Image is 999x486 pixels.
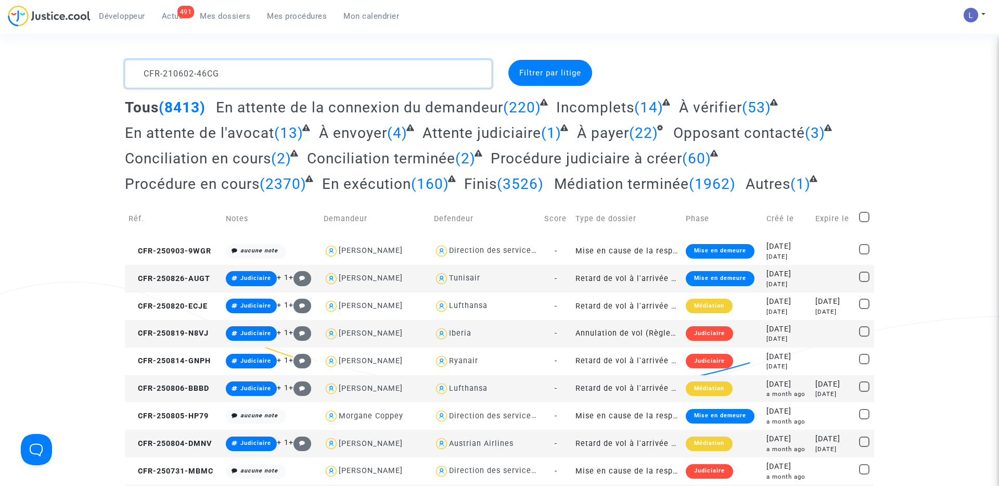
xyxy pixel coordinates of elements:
[277,301,289,310] span: + 1
[240,330,271,337] span: Judiciaire
[805,124,825,142] span: (3)
[815,308,852,316] div: [DATE]
[434,244,449,259] img: icon-user.svg
[686,409,754,424] div: Mise en demeure
[277,383,289,392] span: + 1
[766,268,808,280] div: [DATE]
[125,200,222,237] td: Réf.
[430,200,541,237] td: Defendeur
[766,308,808,316] div: [DATE]
[572,200,682,237] td: Type de dossier
[339,329,403,338] div: [PERSON_NAME]
[434,381,449,397] img: icon-user.svg
[339,356,403,365] div: [PERSON_NAME]
[815,296,852,308] div: [DATE]
[125,175,260,193] span: Procédure en cours
[572,320,682,348] td: Annulation de vol (Règlement CE n°261/2004)
[449,384,488,393] div: Lufthansa
[289,383,311,392] span: +
[434,436,449,451] img: icon-user.svg
[21,434,52,465] iframe: Help Scout Beacon - Open
[162,11,184,21] span: Actus
[766,461,808,472] div: [DATE]
[335,8,407,24] a: Mon calendrier
[555,329,557,338] span: -
[464,175,497,193] span: Finis
[434,354,449,369] img: icon-user.svg
[682,200,763,237] td: Phase
[766,324,808,335] div: [DATE]
[572,292,682,320] td: Retard de vol à l'arrivée (Règlement CE n°261/2004)
[491,150,682,167] span: Procédure judiciaire à créer
[686,299,733,313] div: Médiation
[555,439,557,448] span: -
[686,381,733,396] div: Médiation
[240,302,271,309] span: Judiciaire
[572,375,682,403] td: Retard de vol à l'arrivée (Règlement CE n°261/2004)
[572,457,682,485] td: Mise en cause de la responsabilité de l'Etat pour lenteur excessive de la Justice (sans requête)
[274,124,303,142] span: (13)
[766,362,808,371] div: [DATE]
[240,275,271,282] span: Judiciaire
[339,246,403,255] div: [PERSON_NAME]
[964,8,978,22] img: AATXAJzI13CaqkJmx-MOQUbNyDE09GJ9dorwRvFSQZdH=s96-c
[422,124,541,142] span: Attente judiciaire
[159,99,206,116] span: (8413)
[746,175,790,193] span: Autres
[343,11,399,21] span: Mon calendrier
[766,280,808,289] div: [DATE]
[572,265,682,292] td: Retard de vol à l'arrivée (Règlement CE n°261/2004)
[766,379,808,390] div: [DATE]
[766,335,808,343] div: [DATE]
[629,124,658,142] span: (22)
[555,302,557,311] span: -
[240,440,271,446] span: Judiciaire
[503,99,541,116] span: (220)
[766,296,808,308] div: [DATE]
[686,244,754,259] div: Mise en demeure
[766,445,808,454] div: a month ago
[815,433,852,445] div: [DATE]
[763,200,812,237] td: Créé le
[519,68,581,78] span: Filtrer par litige
[434,464,449,479] img: icon-user.svg
[129,302,208,311] span: CFR-250820-ECJE
[434,408,449,424] img: icon-user.svg
[577,124,629,142] span: À payer
[153,8,192,24] a: 491Actus
[129,439,212,448] span: CFR-250804-DMNV
[271,150,291,167] span: (2)
[766,390,808,399] div: a month ago
[324,354,339,369] img: icon-user.svg
[324,299,339,314] img: icon-user.svg
[339,274,403,283] div: [PERSON_NAME]
[434,299,449,314] img: icon-user.svg
[191,8,259,24] a: Mes dossiers
[634,99,663,116] span: (14)
[277,438,289,447] span: + 1
[129,329,209,338] span: CFR-250819-N8VJ
[449,412,738,420] div: Direction des services judiciaires du Ministère de la Justice - Bureau FIP4
[222,200,320,237] td: Notes
[554,175,689,193] span: Médiation terminée
[555,412,557,420] span: -
[324,244,339,259] img: icon-user.svg
[555,384,557,393] span: -
[572,348,682,375] td: Retard de vol à l'arrivée (Règlement CE n°261/2004)
[790,175,811,193] span: (1)
[339,384,403,393] div: [PERSON_NAME]
[324,464,339,479] img: icon-user.svg
[129,274,210,283] span: CFR-250826-AUGT
[679,99,742,116] span: À vérifier
[449,274,480,283] div: Tunisair
[541,124,561,142] span: (1)
[240,247,278,254] i: aucune note
[766,433,808,445] div: [DATE]
[339,439,403,448] div: [PERSON_NAME]
[319,124,387,142] span: À envoyer
[307,150,455,167] span: Conciliation terminée
[8,5,91,27] img: jc-logo.svg
[682,150,711,167] span: (60)
[129,412,209,420] span: CFR-250805-HP79
[324,408,339,424] img: icon-user.svg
